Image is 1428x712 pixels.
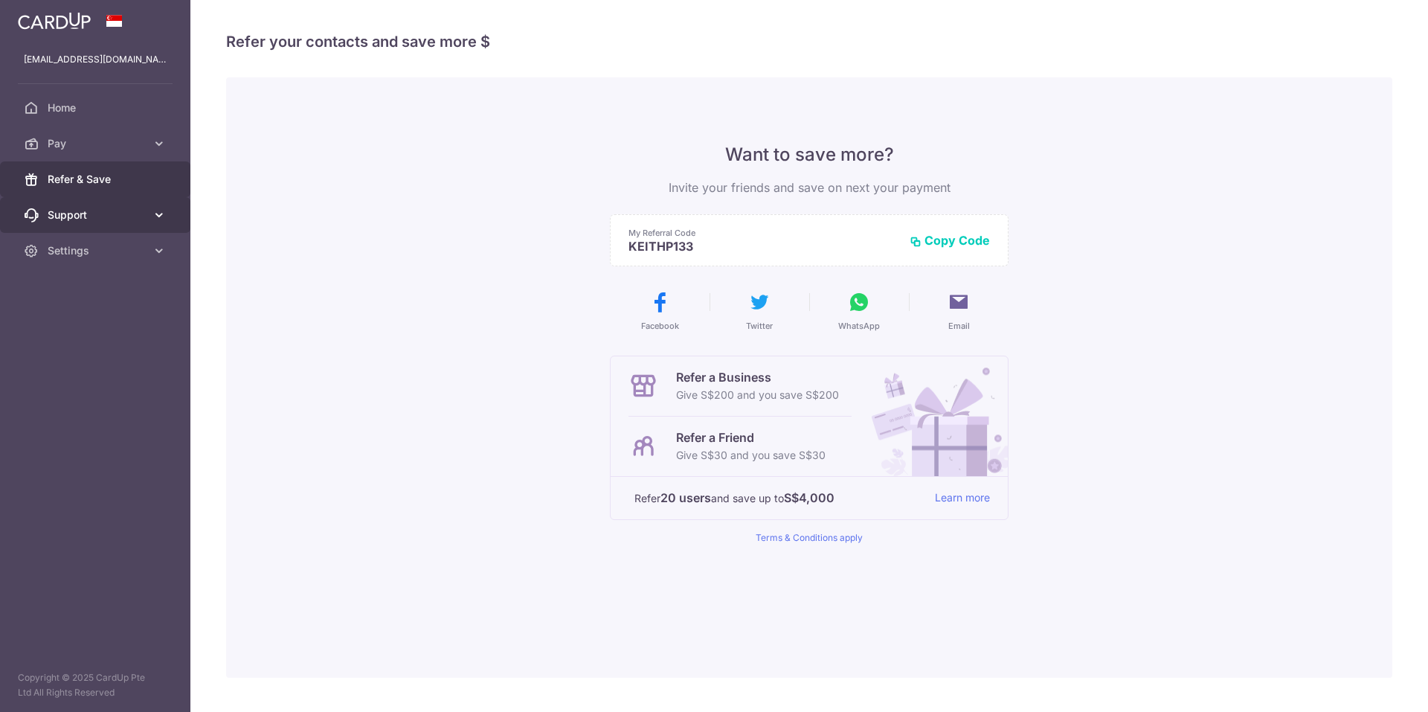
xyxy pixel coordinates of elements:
[715,290,803,332] button: Twitter
[676,386,839,404] p: Give S$200 and you save S$200
[616,290,704,332] button: Facebook
[226,30,1392,54] h4: Refer your contacts and save more $
[784,489,834,507] strong: S$4,000
[48,136,146,151] span: Pay
[610,179,1009,196] p: Invite your friends and save on next your payment
[756,532,863,543] a: Terms & Conditions apply
[132,10,162,24] span: Help
[24,52,167,67] p: [EMAIL_ADDRESS][DOMAIN_NAME]
[660,489,711,507] strong: 20 users
[641,320,679,332] span: Facebook
[628,227,898,239] p: My Referral Code
[915,290,1003,332] button: Email
[935,489,990,507] a: Learn more
[676,446,826,464] p: Give S$30 and you save S$30
[628,239,898,254] p: KEITHP133
[676,429,826,446] p: Refer a Friend
[746,320,773,332] span: Twitter
[676,368,839,386] p: Refer a Business
[48,172,146,187] span: Refer & Save
[610,143,1009,167] p: Want to save more?
[858,356,1008,476] img: Refer
[18,12,91,30] img: CardUp
[48,243,146,258] span: Settings
[48,208,146,222] span: Support
[634,489,923,507] p: Refer and save up to
[910,233,990,248] button: Copy Code
[838,320,880,332] span: WhatsApp
[948,320,970,332] span: Email
[815,290,903,332] button: WhatsApp
[48,100,146,115] span: Home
